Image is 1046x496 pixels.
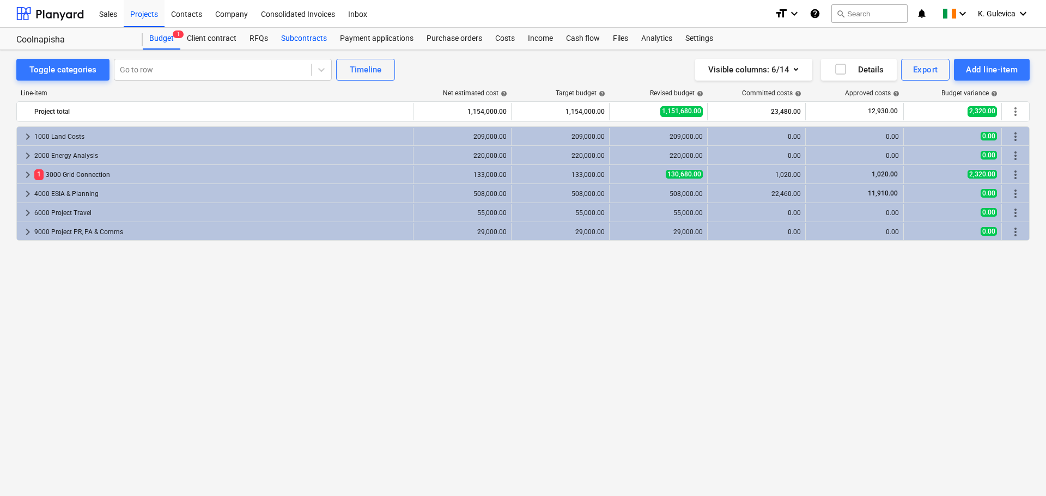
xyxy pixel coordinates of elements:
div: Committed costs [742,89,801,97]
div: 1000 Land Costs [34,128,409,145]
span: More actions [1009,187,1022,200]
div: 133,000.00 [418,171,507,179]
button: Toggle categories [16,59,110,81]
span: 11,910.00 [867,189,899,197]
div: 1,154,000.00 [516,103,605,120]
span: search [836,9,845,18]
span: 0.00 [981,227,997,236]
button: Timeline [336,59,395,81]
div: 209,000.00 [516,133,605,140]
i: format_size [775,7,788,20]
div: 133,000.00 [516,171,605,179]
div: Target budget [556,89,605,97]
div: 0.00 [810,133,899,140]
span: More actions [1009,206,1022,219]
div: 0.00 [810,152,899,160]
div: Revised budget [650,89,703,97]
div: Project total [34,103,409,120]
a: Purchase orders [420,28,489,50]
a: Budget1 [143,28,180,50]
span: help [597,90,605,97]
div: 220,000.00 [516,152,605,160]
div: 29,000.00 [614,228,703,236]
div: Files [606,28,635,50]
button: Search [831,4,908,23]
div: Toggle categories [29,63,96,77]
span: 1 [173,30,184,38]
div: 508,000.00 [418,190,507,198]
a: Settings [679,28,720,50]
div: Visible columns : 6/14 [708,63,799,77]
span: More actions [1009,168,1022,181]
span: More actions [1009,130,1022,143]
i: keyboard_arrow_down [1017,7,1030,20]
a: Subcontracts [275,28,333,50]
span: 0.00 [981,208,997,217]
div: Details [834,63,884,77]
button: Details [821,59,897,81]
div: 220,000.00 [614,152,703,160]
div: Coolnapisha [16,34,130,46]
div: 4000 ESIA & Planning [34,185,409,203]
div: 1,154,000.00 [418,103,507,120]
div: 508,000.00 [614,190,703,198]
div: 1,020.00 [712,171,801,179]
div: Add line-item [966,63,1018,77]
div: 29,000.00 [516,228,605,236]
span: 0.00 [981,132,997,140]
span: keyboard_arrow_right [21,187,34,200]
div: 0.00 [810,209,899,217]
div: Timeline [350,63,381,77]
div: 0.00 [712,133,801,140]
span: help [891,90,899,97]
span: keyboard_arrow_right [21,130,34,143]
span: 130,680.00 [666,170,703,179]
span: keyboard_arrow_right [21,149,34,162]
div: 0.00 [712,209,801,217]
span: 1,020.00 [871,170,899,178]
a: Cash flow [560,28,606,50]
i: keyboard_arrow_down [788,7,801,20]
div: 3000 Grid Connection [34,166,409,183]
a: Income [521,28,560,50]
div: 55,000.00 [614,209,703,217]
button: Add line-item [954,59,1030,81]
a: Client contract [180,28,243,50]
div: 23,480.00 [712,103,801,120]
span: keyboard_arrow_right [21,225,34,238]
button: Visible columns:6/14 [695,59,812,81]
div: 2000 Energy Analysis [34,147,409,164]
div: 6000 Project Travel [34,204,409,222]
div: Net estimated cost [443,89,507,97]
span: 1,151,680.00 [660,106,703,117]
span: 0.00 [981,151,997,160]
iframe: Chat Widget [992,444,1046,496]
span: K. Gulevica [978,9,1015,18]
a: Costs [489,28,521,50]
div: Approved costs [845,89,899,97]
div: 22,460.00 [712,190,801,198]
i: notifications [916,7,927,20]
a: Payment applications [333,28,420,50]
span: help [498,90,507,97]
span: help [793,90,801,97]
div: 29,000.00 [418,228,507,236]
div: 0.00 [712,152,801,160]
div: 9000 Project PR, PA & Comms [34,223,409,241]
div: Budget variance [941,89,998,97]
span: 2,320.00 [968,106,997,117]
div: 55,000.00 [418,209,507,217]
a: RFQs [243,28,275,50]
div: Line-item [16,89,414,97]
span: help [695,90,703,97]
